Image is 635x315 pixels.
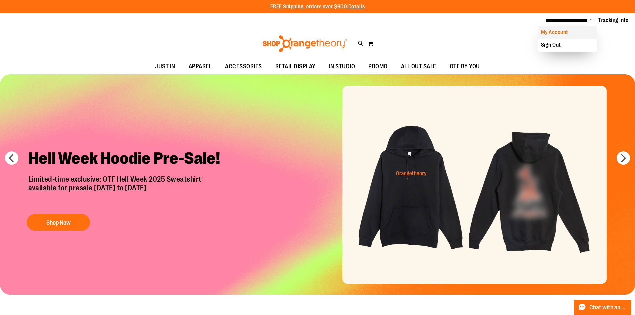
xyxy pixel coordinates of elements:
[450,59,480,74] span: OTF BY YOU
[589,304,627,311] span: Chat with an Expert
[275,59,316,74] span: RETAIL DISPLAY
[270,3,365,11] p: FREE Shipping, orders over $600.
[23,175,232,208] p: Limited-time exclusive: OTF Hell Week 2025 Sweatshirt available for presale [DATE] to [DATE]
[23,143,232,175] h2: Hell Week Hoodie Pre-Sale!
[617,151,630,165] button: next
[27,214,90,231] button: Shop Now
[348,4,365,10] a: Details
[401,59,436,74] span: ALL OUT SALE
[23,143,232,234] a: Hell Week Hoodie Pre-Sale! Limited-time exclusive: OTF Hell Week 2025 Sweatshirtavailable for pre...
[590,17,593,24] button: Account menu
[538,39,597,51] a: Sign Out
[329,59,355,74] span: IN STUDIO
[368,59,388,74] span: PROMO
[538,26,597,39] a: My Account
[598,17,629,24] a: Tracking Info
[225,59,262,74] span: ACCESSORIES
[5,151,18,165] button: prev
[574,300,631,315] button: Chat with an Expert
[155,59,175,74] span: JUST IN
[262,35,348,52] img: Shop Orangetheory
[189,59,212,74] span: APPAREL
